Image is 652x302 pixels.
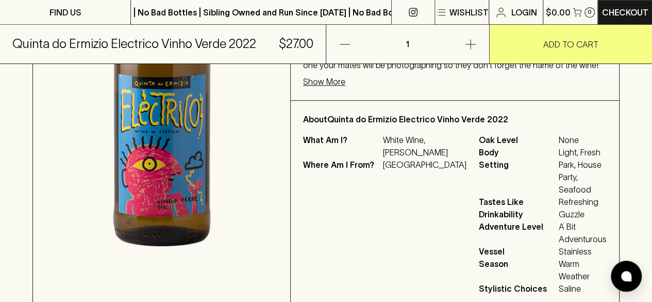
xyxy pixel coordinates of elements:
span: Drinkability [479,208,556,220]
span: Body [479,146,556,158]
p: 1 [395,25,420,63]
span: Tastes Like [479,196,556,208]
p: Login [511,6,537,19]
span: Stainless [559,245,607,258]
span: Warm Weather [559,258,607,282]
span: None [559,134,607,146]
h5: Quinta do Ermizio Electrico Vinho Verde 2022 [12,36,256,52]
span: Setting [479,158,556,196]
span: Adventure Level [479,220,556,245]
span: Stylistic Choices [479,282,556,295]
span: Light, Fresh [559,146,607,158]
span: Refreshing [559,196,607,208]
span: A Bit Adventurous [559,220,607,245]
p: About Quinta do Ermizio Electrico Vinho Verde 2022 [303,113,607,125]
img: bubble-icon [621,271,631,281]
p: $0.00 [546,6,571,19]
span: Oak Level [479,134,556,146]
p: 0 [588,9,592,15]
span: Vessel [479,245,556,258]
span: Crisp and bright blend with zesty citrus a little spritz that's super refreshing thanks to a lick... [303,23,604,70]
span: Park, House Party, Seafood [559,158,607,196]
p: Checkout [602,6,648,19]
p: [GEOGRAPHIC_DATA] [383,158,466,171]
p: Wishlist [449,6,489,19]
p: ADD TO CART [543,38,598,51]
p: What Am I? [303,134,380,158]
span: Saline [559,282,607,295]
p: White Wine, [PERSON_NAME] [383,134,466,158]
p: Show More [303,75,345,88]
p: Where Am I From? [303,158,380,171]
p: FIND US [49,6,81,19]
span: Season [479,258,556,282]
span: Guzzle [559,208,607,220]
h5: $27.00 [279,36,313,52]
button: ADD TO CART [490,25,652,63]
